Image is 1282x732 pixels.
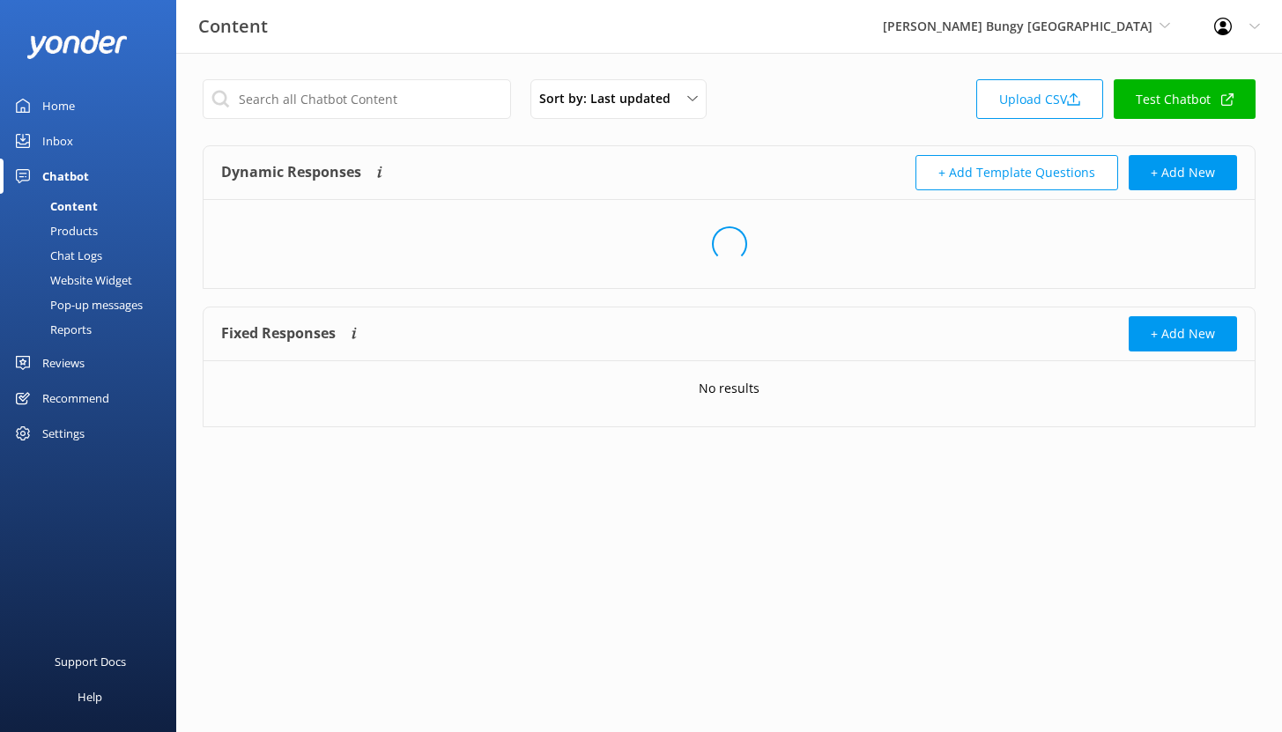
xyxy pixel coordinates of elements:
[221,316,336,351] h4: Fixed Responses
[11,268,176,292] a: Website Widget
[1129,155,1237,190] button: + Add New
[78,679,102,714] div: Help
[1129,316,1237,351] button: + Add New
[11,292,176,317] a: Pop-up messages
[11,268,132,292] div: Website Widget
[699,379,760,398] p: No results
[11,243,176,268] a: Chat Logs
[42,381,109,416] div: Recommend
[883,18,1152,34] span: [PERSON_NAME] Bungy [GEOGRAPHIC_DATA]
[539,89,681,108] span: Sort by: Last updated
[11,292,143,317] div: Pop-up messages
[42,88,75,123] div: Home
[11,194,98,218] div: Content
[11,218,176,243] a: Products
[42,123,73,159] div: Inbox
[221,155,361,190] h4: Dynamic Responses
[11,218,98,243] div: Products
[26,30,128,59] img: yonder-white-logo.png
[42,416,85,451] div: Settings
[11,317,92,342] div: Reports
[976,79,1103,119] a: Upload CSV
[42,345,85,381] div: Reviews
[915,155,1118,190] button: + Add Template Questions
[11,243,102,268] div: Chat Logs
[11,317,176,342] a: Reports
[55,644,126,679] div: Support Docs
[42,159,89,194] div: Chatbot
[11,194,176,218] a: Content
[1114,79,1256,119] a: Test Chatbot
[198,12,268,41] h3: Content
[203,79,511,119] input: Search all Chatbot Content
